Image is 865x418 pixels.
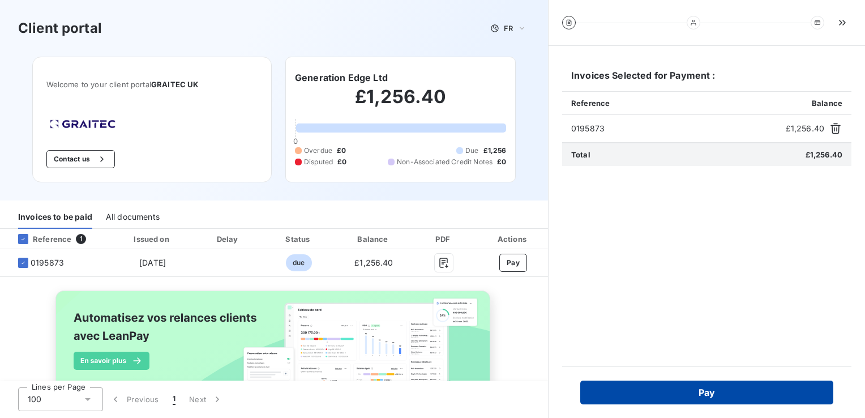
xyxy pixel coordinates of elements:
[477,233,549,245] div: Actions
[786,123,824,134] span: £1,256.40
[499,254,527,272] button: Pay
[18,205,92,229] div: Invoices to be paid
[173,394,175,405] span: 1
[812,99,842,108] span: Balance
[9,234,71,244] div: Reference
[337,233,410,245] div: Balance
[151,80,199,89] span: GRAITEC UK
[483,146,507,156] span: £1,256
[806,150,842,159] span: £1,256.40
[304,157,333,167] span: Disputed
[46,150,115,168] button: Contact us
[295,86,506,120] h2: £1,256.40
[103,387,166,411] button: Previous
[571,150,590,159] span: Total
[31,257,64,268] span: 0195873
[28,394,41,405] span: 100
[397,157,493,167] span: Non-Associated Credit Notes
[354,258,393,267] span: £1,256.40
[562,69,851,91] h6: Invoices Selected for Payment :
[46,116,119,132] img: Company logo
[265,233,332,245] div: Status
[415,233,472,245] div: PDF
[113,233,191,245] div: Issued on
[139,258,166,267] span: [DATE]
[106,205,160,229] div: All documents
[18,18,102,39] h3: Client portal
[295,71,388,84] h6: Generation Edge Ltd
[571,123,781,134] span: 0195873
[504,24,513,33] span: FR
[166,387,182,411] button: 1
[293,137,298,146] span: 0
[46,80,258,89] span: Welcome to your client portal
[182,387,230,411] button: Next
[497,157,506,167] span: £0
[304,146,332,156] span: Overdue
[286,254,311,271] span: due
[196,233,261,245] div: Delay
[580,381,833,404] button: Pay
[571,99,610,108] span: Reference
[465,146,478,156] span: Due
[337,157,346,167] span: £0
[337,146,346,156] span: £0
[76,234,86,244] span: 1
